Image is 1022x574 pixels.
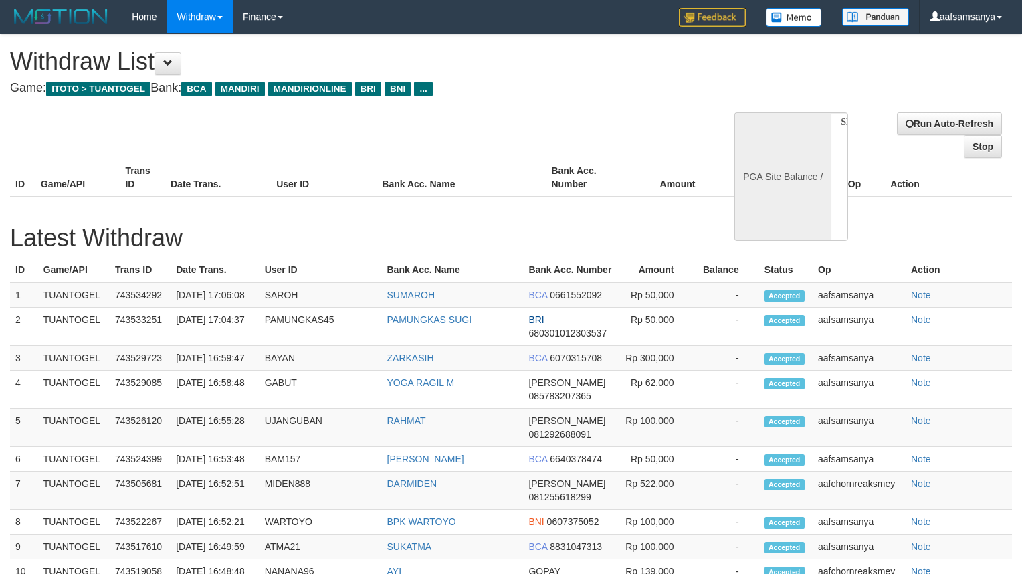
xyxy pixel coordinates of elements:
[764,353,805,365] span: Accepted
[110,308,171,346] td: 743533251
[38,535,110,559] td: TUANTOGEL
[110,346,171,371] td: 743529723
[268,82,352,96] span: MANDIRIONLINE
[694,472,759,510] td: -
[617,258,694,282] th: Amount
[38,447,110,472] td: TUANTOGEL
[528,415,605,426] span: [PERSON_NAME]
[171,371,259,409] td: [DATE] 16:58:48
[759,258,813,282] th: Status
[10,371,38,409] td: 4
[110,409,171,447] td: 743526120
[764,416,805,427] span: Accepted
[764,479,805,490] span: Accepted
[528,290,547,300] span: BCA
[550,541,602,552] span: 8831047313
[171,409,259,447] td: [DATE] 16:55:28
[694,409,759,447] td: -
[271,159,377,197] th: User ID
[911,353,931,363] a: Note
[260,282,382,308] td: SAROH
[734,112,831,241] div: PGA Site Balance /
[528,516,544,527] span: BNI
[911,478,931,489] a: Note
[764,454,805,466] span: Accepted
[38,258,110,282] th: Game/API
[110,535,171,559] td: 743517610
[10,346,38,371] td: 3
[617,510,694,535] td: Rp 100,000
[617,535,694,559] td: Rp 100,000
[694,535,759,559] td: -
[842,8,909,26] img: panduan.png
[10,510,38,535] td: 8
[260,346,382,371] td: BAYAN
[387,290,435,300] a: SUMAROH
[906,258,1012,282] th: Action
[617,346,694,371] td: Rp 300,000
[911,377,931,388] a: Note
[617,282,694,308] td: Rp 50,000
[110,447,171,472] td: 743524399
[813,535,906,559] td: aafsamsanya
[694,510,759,535] td: -
[617,472,694,510] td: Rp 522,000
[387,478,437,489] a: DARMIDEN
[813,447,906,472] td: aafsamsanya
[171,510,259,535] td: [DATE] 16:52:21
[694,346,759,371] td: -
[10,48,668,75] h1: Withdraw List
[38,472,110,510] td: TUANTOGEL
[165,159,271,197] th: Date Trans.
[10,7,112,27] img: MOTION_logo.png
[897,112,1002,135] a: Run Auto-Refresh
[813,409,906,447] td: aafsamsanya
[260,409,382,447] td: UJANGUBAN
[38,308,110,346] td: TUANTOGEL
[528,353,547,363] span: BCA
[10,447,38,472] td: 6
[764,378,805,389] span: Accepted
[813,346,906,371] td: aafsamsanya
[387,454,464,464] a: [PERSON_NAME]
[171,282,259,308] td: [DATE] 17:06:08
[414,82,432,96] span: ...
[38,346,110,371] td: TUANTOGEL
[171,346,259,371] td: [DATE] 16:59:47
[813,371,906,409] td: aafsamsanya
[260,510,382,535] td: WARTOYO
[523,258,617,282] th: Bank Acc. Number
[617,308,694,346] td: Rp 50,000
[382,258,524,282] th: Bank Acc. Name
[694,308,759,346] td: -
[10,225,1012,252] h1: Latest Withdraw
[215,82,265,96] span: MANDIRI
[387,516,456,527] a: BPK WARTOYO
[10,472,38,510] td: 7
[110,258,171,282] th: Trans ID
[528,541,547,552] span: BCA
[528,492,591,502] span: 081255618299
[10,82,668,95] h4: Game: Bank:
[171,535,259,559] td: [DATE] 16:49:59
[171,447,259,472] td: [DATE] 16:53:48
[38,371,110,409] td: TUANTOGEL
[528,377,605,388] span: [PERSON_NAME]
[387,353,434,363] a: ZARKASIH
[679,8,746,27] img: Feedback.jpg
[385,82,411,96] span: BNI
[813,510,906,535] td: aafsamsanya
[694,371,759,409] td: -
[38,282,110,308] td: TUANTOGEL
[110,282,171,308] td: 743534292
[694,447,759,472] td: -
[120,159,165,197] th: Trans ID
[260,535,382,559] td: ATMA21
[528,454,547,464] span: BCA
[694,282,759,308] td: -
[843,159,885,197] th: Op
[631,159,716,197] th: Amount
[547,516,599,527] span: 0607375052
[911,541,931,552] a: Note
[528,391,591,401] span: 085783207365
